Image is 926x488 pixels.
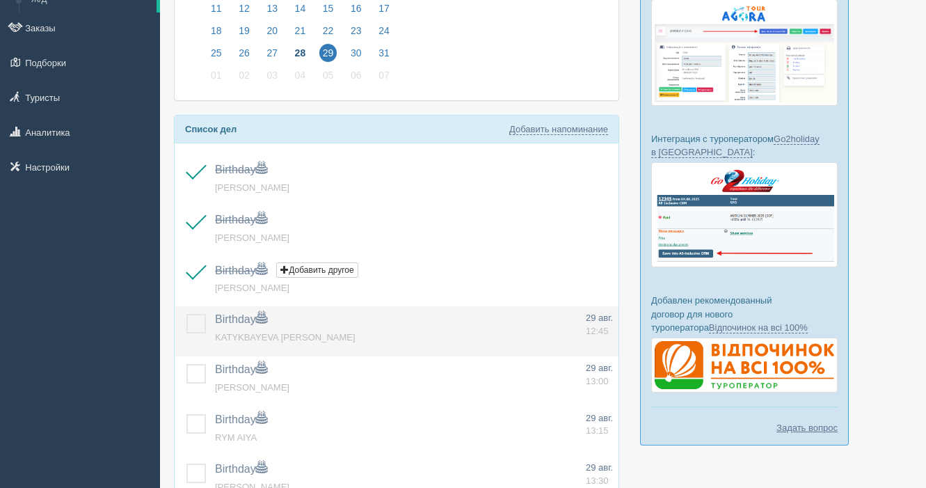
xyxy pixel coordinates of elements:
a: 02 [231,68,257,90]
span: 04 [292,66,310,84]
span: 30 [347,44,365,62]
span: 22 [319,22,337,40]
a: 31 [371,45,394,68]
img: %D0%B4%D0%BE%D0%B3%D0%BE%D0%B2%D1%96%D1%80-%D0%B2%D1%96%D0%B4%D0%BF%D0%BE%D1%87%D0%B8%D0%BD%D0%BE... [651,338,838,393]
a: 03 [259,68,285,90]
span: 05 [319,66,337,84]
a: 04 [287,68,314,90]
a: [PERSON_NAME] [215,283,289,293]
a: 22 [315,23,342,45]
a: 29 [315,45,342,68]
a: Birthday [215,363,267,375]
span: 03 [263,66,281,84]
a: 29 авг. 13:30 [586,462,613,487]
a: Задать вопрос [776,421,838,434]
span: 13:30 [586,475,609,486]
a: Birthday [215,414,267,425]
span: 27 [263,44,281,62]
a: 24 [371,23,394,45]
span: 28 [292,44,310,62]
span: 29 авг. [586,462,613,473]
a: [PERSON_NAME] [215,382,289,393]
a: 17 [371,1,394,23]
span: 29 авг. [586,313,613,323]
a: 11 [203,1,230,23]
span: 25 [207,44,225,62]
a: Go2holiday в [GEOGRAPHIC_DATA] [651,134,820,158]
a: 12 [231,1,257,23]
span: 07 [375,66,393,84]
a: 14 [287,1,314,23]
p: Интеграция с туроператором : [651,132,838,159]
span: 29 авг. [586,413,613,423]
a: Birthday [215,463,267,475]
span: 06 [347,66,365,84]
span: 29 [319,44,337,62]
a: 20 [259,23,285,45]
span: 29 авг. [586,363,613,373]
a: 28 [287,45,314,68]
span: 23 [347,22,365,40]
a: Відпочинок на всі 100% [709,322,808,333]
span: 20 [263,22,281,40]
span: 18 [207,22,225,40]
a: Birthday [215,313,267,325]
a: 01 [203,68,230,90]
a: 16 [343,1,369,23]
span: 19 [235,22,253,40]
a: Birthday [215,164,267,175]
a: 29 авг. 13:00 [586,362,613,388]
a: 25 [203,45,230,68]
a: [PERSON_NAME] [215,182,289,193]
span: 12:45 [586,326,609,336]
span: 26 [235,44,253,62]
span: 31 [375,44,393,62]
a: 21 [287,23,314,45]
a: KATYKBAYEVA [PERSON_NAME] [215,332,356,343]
a: Birthday [215,214,267,226]
a: 27 [259,45,285,68]
span: 13:00 [586,376,609,386]
a: 29 авг. 12:45 [586,312,613,338]
img: go2holiday-bookings-crm-for-travel-agency.png [651,162,838,267]
a: [PERSON_NAME] [215,233,289,243]
a: Добавить напоминание [509,124,608,135]
a: 07 [371,68,394,90]
a: Birthday [215,265,267,276]
button: Добавить другое [276,262,358,278]
a: 26 [231,45,257,68]
a: 23 [343,23,369,45]
span: 01 [207,66,225,84]
a: 05 [315,68,342,90]
a: 15 [315,1,342,23]
a: RYM AIYA [215,432,257,443]
a: 29 авг. 13:15 [586,412,613,438]
span: 13:15 [586,425,609,436]
span: 02 [235,66,253,84]
a: 13 [259,1,285,23]
p: Добавлен рекомендованный договор для нового туроператора [651,294,838,333]
a: 19 [231,23,257,45]
b: Список дел [185,124,237,134]
a: 30 [343,45,369,68]
a: 18 [203,23,230,45]
a: 06 [343,68,369,90]
span: 21 [292,22,310,40]
span: 24 [375,22,393,40]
